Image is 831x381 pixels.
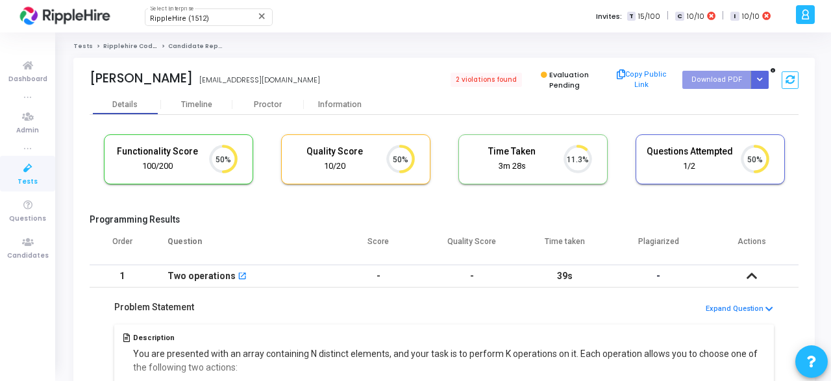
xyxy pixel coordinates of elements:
[90,265,155,288] td: 1
[646,160,733,173] div: 1/2
[667,9,669,23] span: |
[133,334,765,342] h5: Description
[155,228,332,265] th: Question
[596,11,622,22] label: Invites:
[238,273,247,282] mat-icon: open_in_new
[168,42,228,50] span: Candidate Report
[304,100,375,110] div: Information
[469,146,556,157] h5: Time Taken
[114,302,194,313] h5: Problem Statement
[730,12,739,21] span: I
[612,228,705,265] th: Plagiarized
[232,100,304,110] div: Proctor
[112,100,138,110] div: Details
[675,12,684,21] span: C
[181,100,212,110] div: Timeline
[257,11,267,21] mat-icon: Clear
[133,347,765,375] p: You are presented with an array containing N distinct elements, and your task is to perform K ope...
[199,75,320,86] div: [EMAIL_ADDRESS][DOMAIN_NAME]
[687,11,704,22] span: 10/10
[103,42,205,50] a: Ripplehire Coding Assessment
[8,74,47,85] span: Dashboard
[167,265,236,287] div: Two operations
[332,265,425,288] td: -
[646,146,733,157] h5: Questions Attempted
[90,228,155,265] th: Order
[627,12,636,21] span: T
[469,160,556,173] div: 3m 28s
[291,160,378,173] div: 10/20
[18,177,38,188] span: Tests
[519,228,612,265] th: Time taken
[519,265,612,288] td: 39s
[607,65,676,95] button: Copy Public Link
[722,9,724,23] span: |
[16,3,114,29] img: logo
[742,11,760,22] span: 10/10
[114,160,201,173] div: 100/200
[114,146,201,157] h5: Functionality Score
[750,71,769,88] div: Button group with nested dropdown
[656,271,660,281] span: -
[73,42,93,50] a: Tests
[9,214,46,225] span: Questions
[638,11,660,22] span: 15/100
[705,303,774,315] button: Expand Question
[73,42,815,51] nav: breadcrumb
[150,14,209,23] span: RippleHire (1512)
[425,228,519,265] th: Quality Score
[451,73,522,87] span: 2 violations found
[90,71,193,86] div: [PERSON_NAME]
[7,251,49,262] span: Candidates
[705,228,799,265] th: Actions
[549,69,589,91] span: Evaluation Pending
[425,265,519,288] td: -
[332,228,425,265] th: Score
[90,214,799,225] h5: Programming Results
[291,146,378,157] h5: Quality Score
[16,125,39,136] span: Admin
[682,71,751,88] button: Download PDF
